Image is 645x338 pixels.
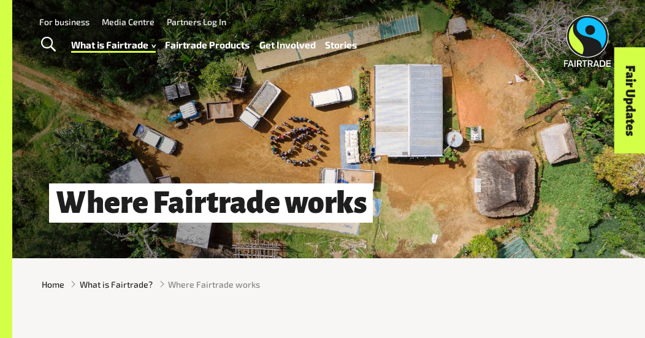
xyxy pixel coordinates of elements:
a: Home [42,278,64,291]
img: Fairtrade Australia New Zealand logo [563,15,611,67]
a: Media Centre [102,17,155,27]
a: Toggle Search [33,29,63,60]
a: What is Fairtrade [71,36,156,53]
a: What is Fairtrade? [80,278,153,291]
a: For business [39,17,90,27]
a: Fairtrade Products [165,36,250,53]
a: Get Involved [259,36,316,53]
span: Where Fairtrade works [168,278,260,291]
a: Partners Log In [167,17,226,27]
a: Stories [325,36,357,53]
h1: Where Fairtrade works [49,183,373,223]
